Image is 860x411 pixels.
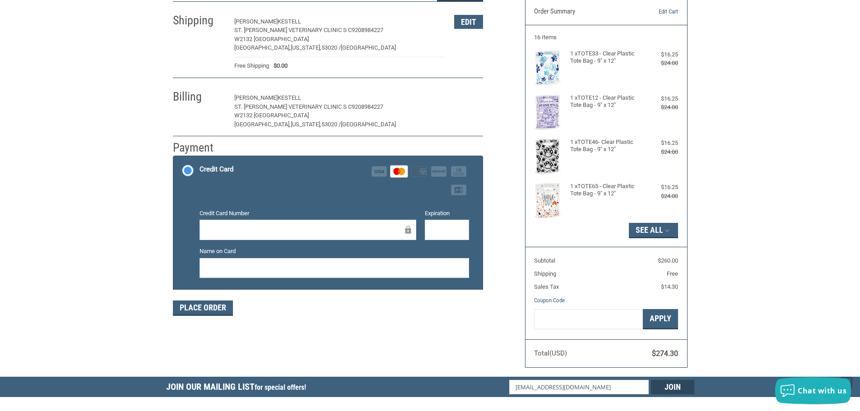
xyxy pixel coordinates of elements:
[321,121,341,128] span: 53020 /
[658,257,678,264] span: $260.00
[509,380,649,394] input: Email
[534,257,555,264] span: Subtotal
[534,309,643,329] input: Gift Certificate or Coupon Code
[570,183,640,198] h4: 1 x TOTE65 - Clear Plastic Tote Bag - 9" x 12"
[534,297,565,304] a: Coupon Code
[775,377,851,404] button: Chat with us
[642,59,678,68] div: $24.00
[534,283,559,290] span: Sales Tax
[352,103,383,110] span: 9208984227
[454,15,483,29] button: Edit
[642,183,678,192] div: $16.25
[278,94,301,101] span: KESTELL
[667,270,678,277] span: Free
[173,13,226,28] h2: Shipping
[255,383,306,392] span: for special offers!
[234,94,278,101] span: [PERSON_NAME]
[570,94,640,109] h4: 1 x TOTE12 - Clear Plastic Tote Bag - 9" x 12"
[643,309,678,329] button: Apply
[166,377,311,400] h5: Join Our Mailing List
[291,44,321,51] span: [US_STATE],
[651,380,694,394] input: Join
[352,27,383,33] span: 9208984227
[234,18,278,25] span: [PERSON_NAME]
[425,209,469,218] label: Expiration
[642,94,678,103] div: $16.25
[629,223,678,238] button: See All
[534,34,678,41] h3: 16 Items
[234,121,291,128] span: [GEOGRAPHIC_DATA],
[200,247,469,256] label: Name on Card
[234,44,291,51] span: [GEOGRAPHIC_DATA],
[534,270,556,277] span: Shipping
[534,7,632,16] h3: Order Summary
[234,27,352,33] span: ST. [PERSON_NAME] VETERINARY CLINIC S C
[200,162,233,177] div: Credit Card
[200,209,416,218] label: Credit Card Number
[642,192,678,201] div: $24.00
[234,36,309,42] span: W2132 [GEOGRAPHIC_DATA]
[341,121,396,128] span: [GEOGRAPHIC_DATA]
[642,103,678,112] div: $24.00
[234,103,352,110] span: ST. [PERSON_NAME] VETERINARY CLINIC S C
[534,349,567,357] span: Total (USD)
[173,300,233,316] button: Place Order
[642,139,678,148] div: $16.25
[642,50,678,59] div: $16.25
[234,112,309,119] span: W2132 [GEOGRAPHIC_DATA]
[321,44,341,51] span: 53020 /
[341,44,396,51] span: [GEOGRAPHIC_DATA]
[269,61,288,70] span: $0.00
[278,18,301,25] span: KESTELL
[570,50,640,65] h4: 1 x TOTE33 - Clear Plastic Tote Bag - 9" x 12"
[454,91,483,105] button: Edit
[798,386,846,396] span: Chat with us
[291,121,321,128] span: [US_STATE],
[652,349,678,358] span: $274.30
[173,140,226,155] h2: Payment
[234,61,269,70] span: Free Shipping
[632,7,678,16] a: Edit Cart
[173,89,226,104] h2: Billing
[642,148,678,157] div: $24.00
[570,139,640,153] h4: 1 x TOTE46- Clear Plastic Tote Bag - 9" x 12"
[661,283,678,290] span: $14.30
